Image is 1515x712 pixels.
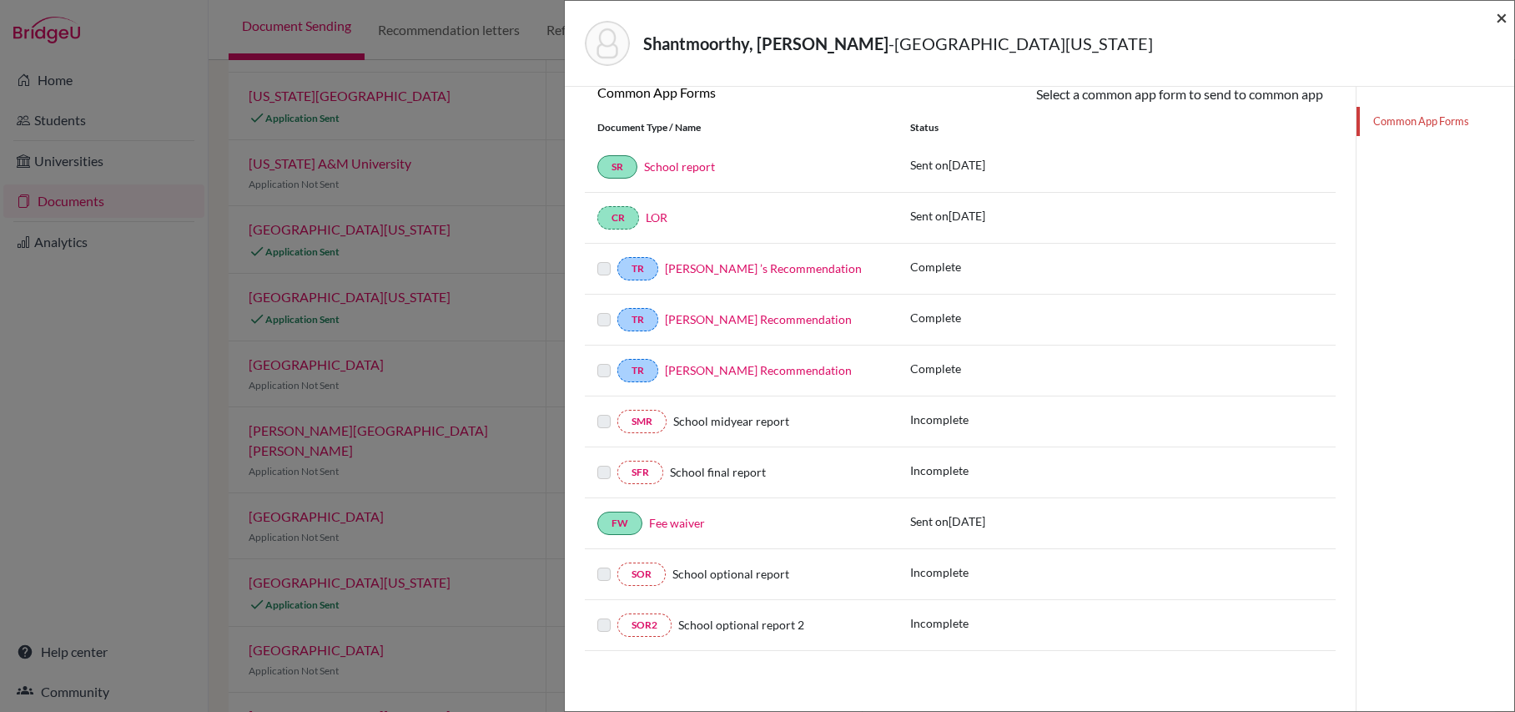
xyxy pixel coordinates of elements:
[644,159,715,174] a: School report
[888,33,1153,53] span: - [GEOGRAPHIC_DATA][US_STATE]
[910,156,985,174] p: Sent on
[910,513,985,530] p: Sent on
[617,410,667,433] a: SMR
[597,512,642,535] a: FW
[597,206,639,230] a: CR
[910,563,969,581] p: Incomplete
[617,614,672,637] a: SOR2
[617,359,658,382] a: TR
[949,158,985,172] span: [DATE]
[673,414,789,428] span: School midyear report
[672,567,789,581] span: School optional report
[1496,5,1507,29] span: ×
[617,308,658,331] a: TR
[597,155,637,179] a: SR
[949,209,985,223] span: [DATE]
[597,84,948,100] h6: Common App Forms
[665,261,862,275] a: [PERSON_NAME] ’s Recommendation
[898,120,1336,135] div: Status
[643,33,888,53] strong: Shantmoorthy, [PERSON_NAME]
[665,363,852,377] a: [PERSON_NAME] Recommendation
[910,309,961,326] p: Complete
[670,465,766,479] span: School final report
[910,207,985,225] p: Sent on
[617,563,666,586] a: SOR
[1496,8,1507,28] button: Close
[617,257,658,280] a: TR
[960,84,1336,107] div: Select a common app form to send to common app
[649,516,705,530] a: Fee waiver
[678,618,804,632] span: School optional report 2
[665,312,852,326] a: [PERSON_NAME] Recommendation
[910,411,969,428] p: Incomplete
[910,614,969,632] p: Incomplete
[585,120,898,135] div: Document Type / Name
[910,360,961,377] p: Complete
[949,514,985,528] span: [DATE]
[1356,107,1514,136] a: Common App Forms
[646,210,667,225] a: LOR
[617,461,663,484] a: SFR
[910,258,961,275] p: Complete
[910,462,969,479] p: Incomplete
